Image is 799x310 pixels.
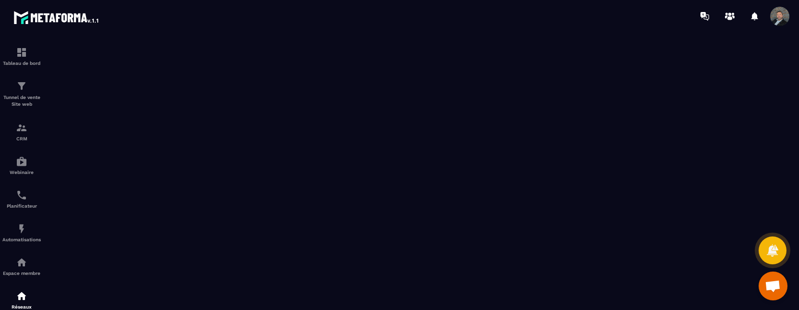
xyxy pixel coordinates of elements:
p: Tunnel de vente Site web [2,94,41,108]
a: automationsautomationsWebinaire [2,149,41,182]
img: formation [16,80,27,92]
a: schedulerschedulerPlanificateur [2,182,41,216]
a: automationsautomationsEspace membre [2,249,41,283]
p: Planificateur [2,203,41,209]
p: Webinaire [2,170,41,175]
a: formationformationTableau de bord [2,39,41,73]
img: formation [16,122,27,134]
img: formation [16,47,27,58]
img: automations [16,223,27,235]
p: Espace membre [2,271,41,276]
div: Ouvrir le chat [759,272,787,300]
img: automations [16,257,27,268]
img: scheduler [16,189,27,201]
a: formationformationTunnel de vente Site web [2,73,41,115]
img: logo [13,9,100,26]
p: CRM [2,136,41,141]
p: Tableau de bord [2,61,41,66]
a: automationsautomationsAutomatisations [2,216,41,249]
img: automations [16,156,27,167]
p: Automatisations [2,237,41,242]
a: formationformationCRM [2,115,41,149]
img: social-network [16,290,27,302]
